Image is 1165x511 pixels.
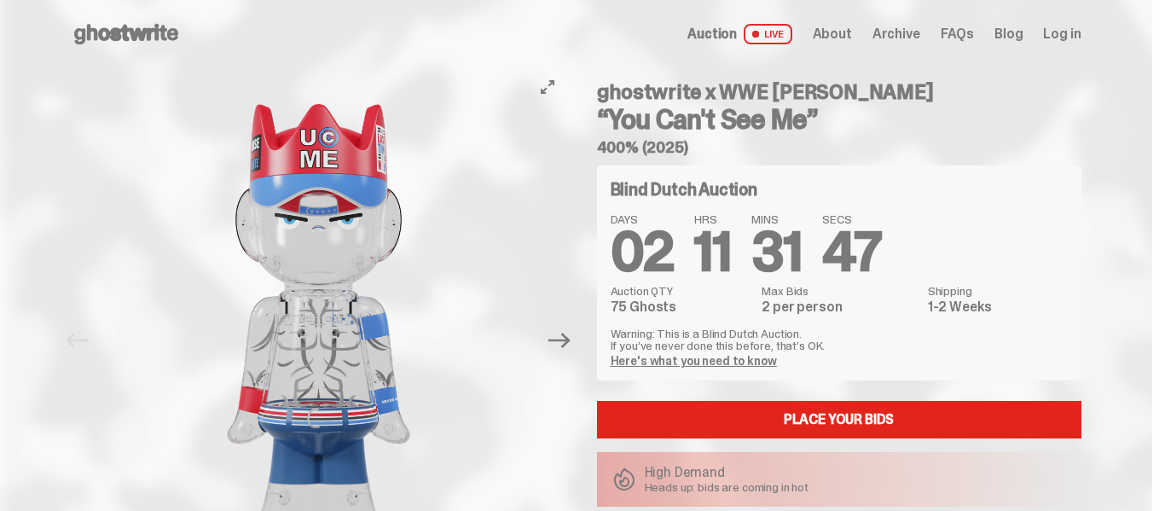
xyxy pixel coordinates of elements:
h5: 400% (2025) [597,140,1081,155]
span: 11 [694,217,731,287]
span: DAYS [611,213,675,225]
a: Place your Bids [597,401,1081,438]
p: Heads up: bids are coming in hot [645,481,809,493]
a: Archive [872,27,920,41]
span: MINS [751,213,802,225]
a: Blog [994,27,1023,41]
span: HRS [694,213,731,225]
a: Here's what you need to know [611,353,777,369]
p: High Demand [645,466,809,479]
span: 02 [611,217,675,287]
dd: 2 per person [762,300,917,314]
dt: Max Bids [762,285,917,297]
button: Next [542,322,579,359]
dd: 75 Ghosts [611,300,752,314]
a: About [813,27,852,41]
span: SECS [822,213,882,225]
span: 31 [751,217,802,287]
span: LIVE [744,24,792,44]
dt: Auction QTY [611,285,752,297]
h4: Blind Dutch Auction [611,181,757,198]
dd: 1-2 Weeks [928,300,1068,314]
button: View full-screen [537,77,558,97]
p: Warning: This is a Blind Dutch Auction. If you’ve never done this before, that’s OK. [611,328,1068,351]
a: FAQs [941,27,974,41]
span: 47 [822,217,882,287]
h3: “You Can't See Me” [597,106,1081,133]
a: Log in [1043,27,1081,41]
span: Auction [687,27,737,41]
a: Auction LIVE [687,24,791,44]
dt: Shipping [928,285,1068,297]
h4: ghostwrite x WWE [PERSON_NAME] [597,82,1081,102]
